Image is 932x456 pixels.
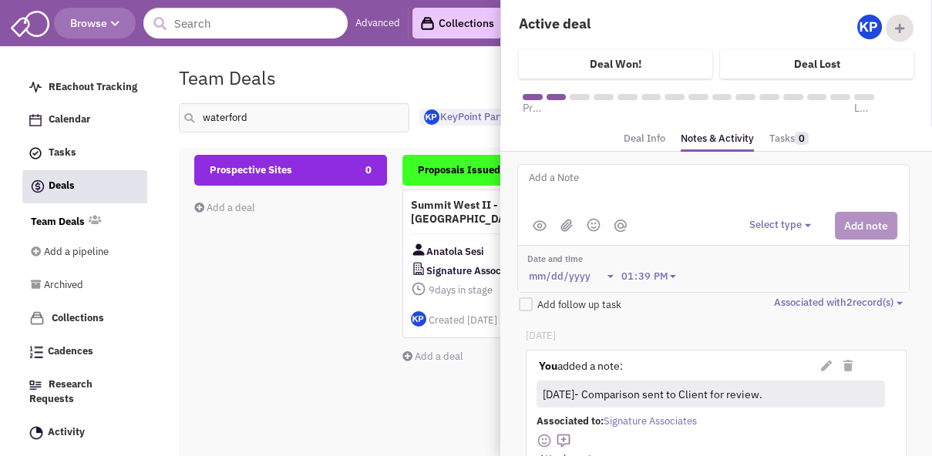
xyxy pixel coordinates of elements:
h4: Active deal [519,15,706,32]
a: Collections [22,303,146,334]
img: icon-deals.svg [30,177,45,196]
img: public.png [533,220,547,231]
span: 2 [846,296,853,309]
a: Calendar [22,106,146,135]
label: Date and time [527,253,683,266]
a: Archived [31,271,125,300]
span: KeyPoint Partners [424,110,523,123]
span: Proposals Issued/Received [418,163,548,176]
span: Tasks [49,146,76,159]
h1: Team Deals [179,68,276,88]
div: [DATE]- Comparison sent to Client for review. [540,383,879,405]
span: Prospective Sites [523,100,543,116]
span: Prospective Sites [210,163,292,176]
span: Signature Associates [426,261,523,280]
img: (jpg,png,gif,doc,docx,xls,xlsx,pdf,txt) [560,219,573,232]
img: icon-daysinstage.png [411,281,426,297]
img: icon-collection-lavender.png [29,310,45,326]
div: Add Collaborator [886,15,913,42]
span: Add follow up task [537,298,621,311]
a: Activity [22,418,146,448]
span: Signature Associates [604,414,697,427]
a: Notes & Activity [681,128,754,153]
img: face-smile.png [537,433,552,448]
img: Research.png [29,381,42,390]
a: Add a pipeline [31,238,125,267]
span: Collections [52,311,104,324]
img: Gp5tB00MpEGTGSMiAkF79g.png [857,15,882,39]
a: Tasks [769,128,809,150]
img: Contact Image [411,242,426,257]
img: CompanyLogo [411,261,426,277]
span: Calendar [49,113,90,126]
a: Research Requests [22,370,146,414]
img: Calendar.png [29,114,42,126]
span: Browse [70,16,119,30]
span: Activity [48,425,85,438]
button: KeyPoint Partners [419,109,537,126]
span: 9 [429,283,435,297]
img: SmartAdmin [11,8,49,37]
span: Lease executed [854,100,874,116]
img: icon-collection-lavender-black.svg [420,16,435,31]
span: Research Requests [29,378,93,406]
a: REachout Tracking [22,73,146,102]
span: REachout Tracking [49,80,137,93]
a: Team Deals [31,215,85,230]
i: Edit Note [821,360,832,371]
i: Delete Note [843,360,853,371]
h4: Deal Won! [590,57,641,71]
a: Deal Info [624,128,665,150]
button: Associated with2record(s) [774,296,907,310]
a: Advanced [355,16,400,31]
span: Cadences [48,345,93,358]
a: Tasks [22,139,146,168]
a: Add a deal [402,350,463,363]
button: Select type [749,218,816,233]
a: Deals [22,170,147,203]
img: mdi_comment-add-outline.png [556,433,571,448]
span: Associated to: [537,414,604,427]
input: Search deals [179,103,410,132]
span: Anatola Sesi [426,242,484,261]
h4: Deal Lost [794,57,840,71]
img: icon-tasks.png [29,147,42,159]
a: Add a deal [194,201,255,214]
h4: Summit West II - [GEOGRAPHIC_DATA], [US_STATE] [411,198,587,226]
label: added a note: [539,358,623,374]
span: days in stage [411,280,587,300]
a: Collections [412,8,502,39]
strong: You [539,359,557,373]
img: Gp5tB00MpEGTGSMiAkF79g.png [424,109,439,125]
button: Browse [54,8,136,39]
span: 0 [365,155,372,186]
img: Activity.png [29,426,43,440]
a: Cadences [22,337,146,367]
img: emoji.png [587,218,601,232]
input: Search [143,8,348,39]
p: [DATE] [526,329,906,344]
img: Cadences_logo.png [29,346,43,358]
span: Created [DATE] [429,313,497,327]
img: mantion.png [614,220,627,232]
span: 0 [795,132,809,145]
